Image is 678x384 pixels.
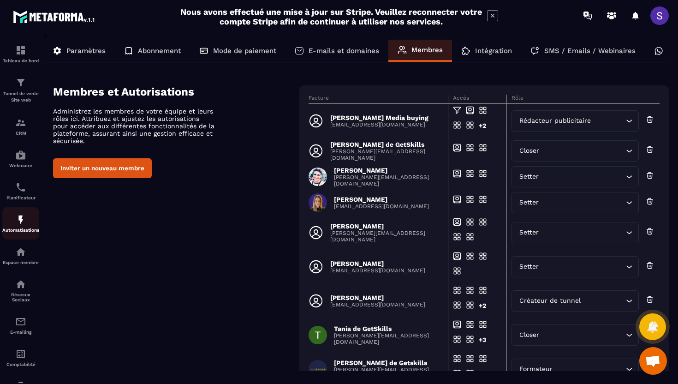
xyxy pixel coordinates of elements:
[541,172,624,182] input: Search for option
[541,262,624,272] input: Search for option
[511,324,639,346] div: Search for option
[517,146,541,156] span: Closer
[517,228,541,238] span: Setter
[583,296,624,306] input: Search for option
[15,182,26,193] img: scheduler
[53,108,214,144] p: Administrez les membres de votre équipe et leurs rôles ici. Attribuez et ajustez les autorisation...
[593,116,624,126] input: Search for option
[2,272,39,309] a: social-networksocial-networkRéseaux Sociaux
[2,342,39,374] a: accountantaccountantComptabilité
[53,158,152,178] button: Inviter un nouveau membre
[479,335,487,350] div: +3
[541,228,624,238] input: Search for option
[2,90,39,103] p: Tunnel de vente Site web
[15,214,26,225] img: automations
[511,222,639,243] div: Search for option
[511,359,639,380] div: Search for option
[511,140,639,162] div: Search for option
[511,110,639,132] div: Search for option
[334,196,429,203] p: [PERSON_NAME]
[2,207,39,240] a: automationsautomationsAutomatisations
[517,116,593,126] span: Rédacteur publicitaire
[479,121,487,136] div: +2
[2,38,39,70] a: formationformationTableau de bord
[448,95,507,104] th: Accès
[138,47,181,55] p: Abonnement
[2,260,39,265] p: Espace membre
[2,195,39,200] p: Planificateur
[66,47,106,55] p: Paramètres
[511,290,639,312] div: Search for option
[511,192,639,213] div: Search for option
[334,203,429,210] p: [EMAIL_ADDRESS][DOMAIN_NAME]
[180,7,482,26] h2: Nous avons effectué une mise à jour sur Stripe. Veuillez reconnecter votre compte Stripe afin de ...
[2,70,39,110] a: formationformationTunnel de vente Site web
[411,46,443,54] p: Membres
[511,166,639,187] div: Search for option
[2,309,39,342] a: emailemailE-mailing
[639,347,667,375] div: Ouvrir le chat
[15,45,26,56] img: formation
[334,332,442,345] p: [PERSON_NAME][EMAIL_ADDRESS][DOMAIN_NAME]
[511,256,639,277] div: Search for option
[330,294,425,301] p: [PERSON_NAME]
[15,316,26,327] img: email
[330,148,442,161] p: [PERSON_NAME][EMAIL_ADDRESS][DOMAIN_NAME]
[541,198,624,208] input: Search for option
[2,240,39,272] a: automationsautomationsEspace membre
[13,8,96,25] img: logo
[15,246,26,258] img: automations
[506,95,660,104] th: Rôle
[15,348,26,360] img: accountant
[2,330,39,335] p: E-mailing
[309,47,379,55] p: E-mails et domaines
[334,174,442,187] p: [PERSON_NAME][EMAIL_ADDRESS][DOMAIN_NAME]
[330,301,425,308] p: [EMAIL_ADDRESS][DOMAIN_NAME]
[15,279,26,290] img: social-network
[541,146,624,156] input: Search for option
[334,325,442,332] p: Tania de GetSkills
[479,301,487,316] div: +2
[330,230,442,243] p: [PERSON_NAME][EMAIL_ADDRESS][DOMAIN_NAME]
[2,175,39,207] a: schedulerschedulerPlanificateur
[53,85,299,98] h4: Membres et Autorisations
[330,114,428,121] p: [PERSON_NAME] Media buying
[2,131,39,136] p: CRM
[2,143,39,175] a: automationsautomationsWebinaire
[2,362,39,367] p: Comptabilité
[330,260,425,267] p: [PERSON_NAME]
[475,47,512,55] p: Intégration
[2,110,39,143] a: formationformationCRM
[15,77,26,88] img: formation
[330,222,442,230] p: [PERSON_NAME]
[213,47,276,55] p: Mode de paiement
[15,150,26,161] img: automations
[334,366,442,379] p: [PERSON_NAME][EMAIL_ADDRESS][DOMAIN_NAME]
[309,95,448,104] th: Facture
[15,117,26,128] img: formation
[2,58,39,63] p: Tableau de bord
[555,364,624,374] input: Search for option
[330,141,442,148] p: [PERSON_NAME] de GetSkills
[544,47,636,55] p: SMS / Emails / Webinaires
[541,330,624,340] input: Search for option
[330,267,425,274] p: [EMAIL_ADDRESS][DOMAIN_NAME]
[517,296,583,306] span: Créateur de tunnel
[334,359,442,366] p: [PERSON_NAME] de Getskills
[517,262,541,272] span: Setter
[517,172,541,182] span: Setter
[2,228,39,233] p: Automatisations
[334,167,442,174] p: [PERSON_NAME]
[517,330,541,340] span: Closer
[517,364,555,374] span: Formateur
[517,198,541,208] span: Setter
[2,292,39,302] p: Réseaux Sociaux
[2,163,39,168] p: Webinaire
[479,369,487,384] div: +2
[330,121,428,128] p: [EMAIL_ADDRESS][DOMAIN_NAME]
